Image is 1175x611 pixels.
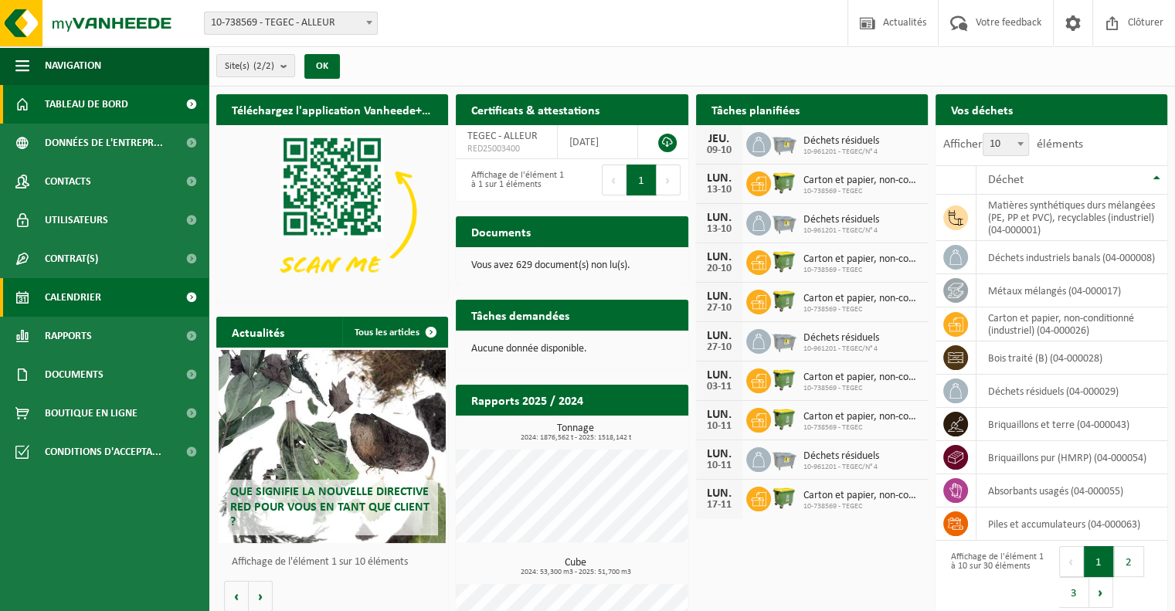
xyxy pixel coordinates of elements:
h3: Tonnage [464,423,688,442]
span: Déchets résiduels [803,332,879,345]
td: carton et papier, non-conditionné (industriel) (04-000026) [976,307,1167,341]
div: LUN. [704,172,735,185]
h2: Tâches planifiées [696,94,815,124]
count: (2/2) [253,61,274,71]
button: OK [304,54,340,79]
span: Rapports [45,317,92,355]
span: 10-961201 - TEGEC/N° 4 [803,148,879,157]
div: 10-11 [704,421,735,432]
span: 10-738569 - TEGEC [803,384,920,393]
h2: Rapports 2025 / 2024 [456,385,599,415]
span: Déchets résiduels [803,450,879,463]
span: Boutique en ligne [45,394,138,433]
img: WB-1100-HPE-GN-50 [771,287,797,314]
div: Affichage de l'élément 1 à 1 sur 1 éléments [464,163,564,197]
span: 10-738569 - TEGEC [803,305,920,314]
div: LUN. [704,487,735,500]
span: Carton et papier, non-conditionné (industriel) [803,490,920,502]
span: 10-738569 - TEGEC [803,266,920,275]
button: Next [657,165,681,195]
div: 10-11 [704,460,735,471]
div: 27-10 [704,342,735,353]
div: 09-10 [704,145,735,156]
a: Que signifie la nouvelle directive RED pour vous en tant que client ? [219,350,446,543]
img: WB-1100-HPE-GN-50 [771,484,797,511]
div: LUN. [704,251,735,263]
td: Piles et accumulateurs (04-000063) [976,507,1167,541]
h2: Téléchargez l'application Vanheede+ maintenant! [216,94,448,124]
button: Previous [1059,546,1084,577]
td: déchets industriels banals (04-000008) [976,241,1167,274]
span: 10-738569 - TEGEC - ALLEUR [204,12,378,35]
span: Que signifie la nouvelle directive RED pour vous en tant que client ? [230,486,430,528]
span: Carton et papier, non-conditionné (industriel) [803,411,920,423]
img: WB-2500-GAL-GY-04 [771,209,797,235]
div: 13-10 [704,224,735,235]
span: 10 [983,133,1029,156]
h2: Certificats & attestations [456,94,615,124]
div: LUN. [704,409,735,421]
div: LUN. [704,212,735,224]
span: Calendrier [45,278,101,317]
span: Carton et papier, non-conditionné (industriel) [803,253,920,266]
img: WB-1100-HPE-GN-50 [771,406,797,432]
div: 13-10 [704,185,735,195]
span: Contacts [45,162,91,201]
td: bois traité (B) (04-000028) [976,341,1167,375]
span: 10-961201 - TEGEC/N° 4 [803,226,879,236]
td: absorbants usagés (04-000055) [976,474,1167,507]
h2: Tâches demandées [456,300,585,330]
td: briquaillons pur (HMRP) (04-000054) [976,441,1167,474]
span: 2024: 1876,562 t - 2025: 1518,142 t [464,434,688,442]
span: Déchet [988,174,1024,186]
div: LUN. [704,369,735,382]
h3: Cube [464,558,688,576]
span: Navigation [45,46,101,85]
td: déchets résiduels (04-000029) [976,375,1167,408]
div: 03-11 [704,382,735,392]
td: métaux mélangés (04-000017) [976,274,1167,307]
img: WB-1100-HPE-GN-50 [771,248,797,274]
img: WB-2500-GAL-GY-04 [771,445,797,471]
span: Utilisateurs [45,201,108,239]
span: Documents [45,355,104,394]
span: Déchets résiduels [803,135,879,148]
span: TEGEC - ALLEUR [467,131,538,142]
span: 10-738569 - TEGEC - ALLEUR [205,12,377,34]
button: 3 [1059,577,1089,608]
p: Vous avez 629 document(s) non lu(s). [471,260,672,271]
button: 1 [627,165,657,195]
div: JEU. [704,133,735,145]
span: 10-961201 - TEGEC/N° 4 [803,463,879,472]
img: WB-2500-GAL-GY-04 [771,130,797,156]
td: briquaillons et terre (04-000043) [976,408,1167,441]
td: [DATE] [558,125,638,159]
div: Affichage de l'élément 1 à 10 sur 30 éléments [943,545,1044,609]
span: Conditions d'accepta... [45,433,161,471]
span: 10-738569 - TEGEC [803,187,920,196]
span: Tableau de bord [45,85,128,124]
button: 1 [1084,546,1114,577]
div: 20-10 [704,263,735,274]
p: Affichage de l'élément 1 sur 10 éléments [232,557,440,568]
p: Aucune donnée disponible. [471,344,672,355]
span: Contrat(s) [45,239,98,278]
span: RED25003400 [467,143,545,155]
div: 17-11 [704,500,735,511]
div: LUN. [704,330,735,342]
img: Download de VHEPlus App [216,125,448,299]
span: 2024: 53,300 m3 - 2025: 51,700 m3 [464,569,688,576]
label: Afficher éléments [943,138,1083,151]
span: Carton et papier, non-conditionné (industriel) [803,175,920,187]
div: LUN. [704,448,735,460]
span: 10-738569 - TEGEC [803,502,920,511]
button: Site(s)(2/2) [216,54,295,77]
button: 2 [1114,546,1144,577]
h2: Actualités [216,317,300,347]
img: WB-1100-HPE-GN-50 [771,366,797,392]
img: WB-1100-HPE-GN-50 [771,169,797,195]
td: matières synthétiques durs mélangées (PE, PP et PVC), recyclables (industriel) (04-000001) [976,195,1167,241]
span: Déchets résiduels [803,214,879,226]
span: Données de l'entrepr... [45,124,163,162]
span: Carton et papier, non-conditionné (industriel) [803,372,920,384]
